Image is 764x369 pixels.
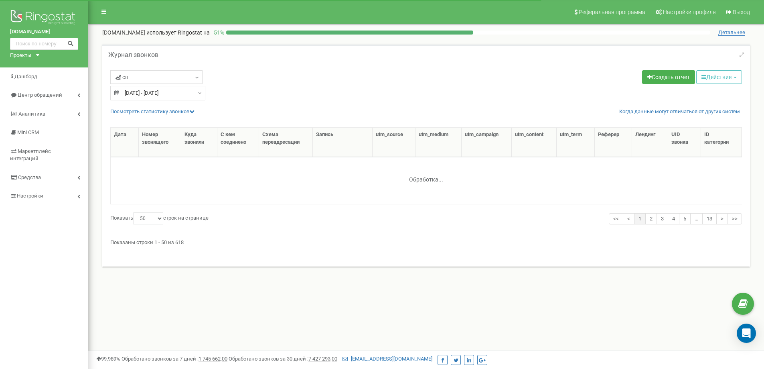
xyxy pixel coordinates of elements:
[96,356,120,362] span: 99,989%
[259,128,313,157] th: Схема переадресации
[10,148,51,162] span: Маркетплейс интеграций
[102,29,210,37] p: [DOMAIN_NAME]
[632,128,669,157] th: Лендинг
[181,128,217,157] th: Куда звонили
[17,129,39,135] span: Mini CRM
[716,213,728,225] a: >
[657,213,668,225] a: 3
[116,73,128,81] span: сп
[668,213,679,225] a: 4
[728,213,742,225] a: >>
[10,8,78,28] img: Ringostat logo
[10,28,78,36] a: [DOMAIN_NAME]
[634,213,646,225] a: 1
[18,92,62,98] span: Центр обращений
[133,212,163,224] select: Показатьстрок на странице
[308,356,337,362] u: 7 427 293,00
[623,213,634,225] a: <
[701,128,742,157] th: ID категории
[609,213,623,225] a: <<
[737,324,756,343] div: Open Intercom Messenger
[557,128,595,157] th: utm_term
[10,38,78,50] input: Поиск по номеру
[373,128,415,157] th: utm_source
[146,29,210,36] span: использует Ringostat на
[17,193,43,199] span: Настройки
[210,29,226,37] p: 51 %
[108,51,158,59] h5: Журнал звонков
[139,128,181,157] th: Номер звонящего
[718,29,745,36] span: Детальнее
[462,128,512,157] th: utm_campaign
[415,128,462,157] th: utm_medium
[122,356,227,362] span: Обработано звонков за 7 дней :
[229,356,337,362] span: Обработано звонков за 30 дней :
[690,213,703,225] a: …
[111,128,139,157] th: Дата
[512,128,557,157] th: utm_content
[668,128,701,157] th: UID звонка
[679,213,691,225] a: 5
[313,128,373,157] th: Запись
[110,236,742,247] div: Показаны строки 1 - 50 из 618
[110,70,203,84] a: сп
[199,356,227,362] u: 1 745 662,00
[18,111,45,117] span: Аналитика
[110,108,195,114] a: Посмотреть cтатистику звонков
[110,212,209,224] label: Показать строк на странице
[619,108,740,116] a: Когда данные могут отличаться от других систем
[18,174,41,180] span: Средства
[579,9,645,15] span: Реферальная программа
[702,213,717,225] a: 13
[696,70,742,84] button: Действие
[642,70,695,84] a: Создать отчет
[595,128,632,157] th: Реферер
[733,9,750,15] span: Выход
[663,9,716,15] span: Настройки профиля
[217,128,259,157] th: С кем соединено
[342,356,432,362] a: [EMAIL_ADDRESS][DOMAIN_NAME]
[14,73,37,80] span: Дашборд
[376,170,476,182] div: Обработка...
[10,52,31,59] div: Проекты
[645,213,657,225] a: 2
